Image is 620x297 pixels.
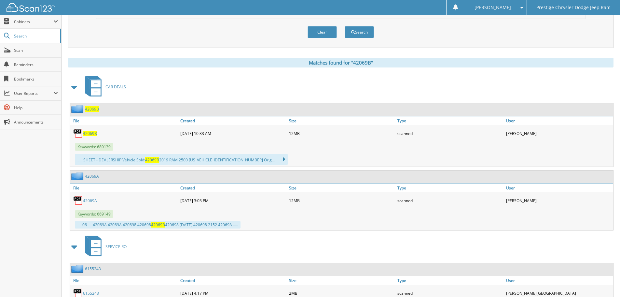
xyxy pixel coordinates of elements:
a: 6155243 [85,266,101,272]
div: scanned [396,194,504,207]
div: ... .06 — 42069A 42069A 420698 420698 420698 [DATE] 420698 2152 42069A ..... [75,221,241,229]
img: folder2.png [71,105,85,113]
span: 42069B [145,157,159,163]
a: File [70,276,179,285]
a: Created [179,276,287,285]
div: ..... SHEET - DEALERSHIP Vehicle Sold: 2019 RAM 2500 [US_VEHICLE_IDENTIFICATION_NUMBER] Orig... [75,154,288,165]
a: 42069A [83,198,97,203]
a: File [70,116,179,125]
span: Keywords: 669149 [75,210,113,218]
a: Type [396,276,504,285]
a: Type [396,116,504,125]
span: Cabinets [14,19,53,24]
div: 12MB [287,194,396,207]
img: folder2.png [71,265,85,273]
a: 42069B [85,106,99,112]
div: [DATE] 3:03 PM [179,194,287,207]
img: PDF.png [73,196,83,205]
a: SERVICE RO [81,234,127,260]
a: Created [179,184,287,192]
span: CAR DEALS [105,84,126,90]
button: Clear [308,26,337,38]
a: CAR DEALS [81,74,126,100]
span: Scan [14,48,58,53]
span: [PERSON_NAME] [475,6,511,9]
span: Help [14,105,58,111]
a: Size [287,116,396,125]
div: [PERSON_NAME] [504,194,613,207]
a: Size [287,276,396,285]
div: 12MB [287,127,396,140]
a: 42069A [85,173,99,179]
div: [DATE] 10:33 AM [179,127,287,140]
a: User [504,184,613,192]
div: scanned [396,127,504,140]
a: User [504,276,613,285]
img: folder2.png [71,172,85,180]
span: User Reports [14,91,53,96]
div: [PERSON_NAME] [504,127,613,140]
a: User [504,116,613,125]
span: Search [14,33,57,39]
a: Type [396,184,504,192]
img: PDF.png [73,128,83,138]
span: Prestige Chrysler Dodge Jeep Ram [536,6,611,9]
a: 42069B [83,131,97,136]
button: Search [345,26,374,38]
img: scan123-logo-white.svg [7,3,55,12]
a: Created [179,116,287,125]
a: 6155243 [83,290,99,296]
span: Reminders [14,62,58,67]
span: Keywords: 689139 [75,143,113,151]
span: Bookmarks [14,76,58,82]
iframe: Chat Widget [587,266,620,297]
div: Matches found for "42069B" [68,58,613,67]
span: SERVICE RO [105,244,127,249]
a: Size [287,184,396,192]
span: 42069B [151,222,165,228]
a: File [70,184,179,192]
span: Announcements [14,119,58,125]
